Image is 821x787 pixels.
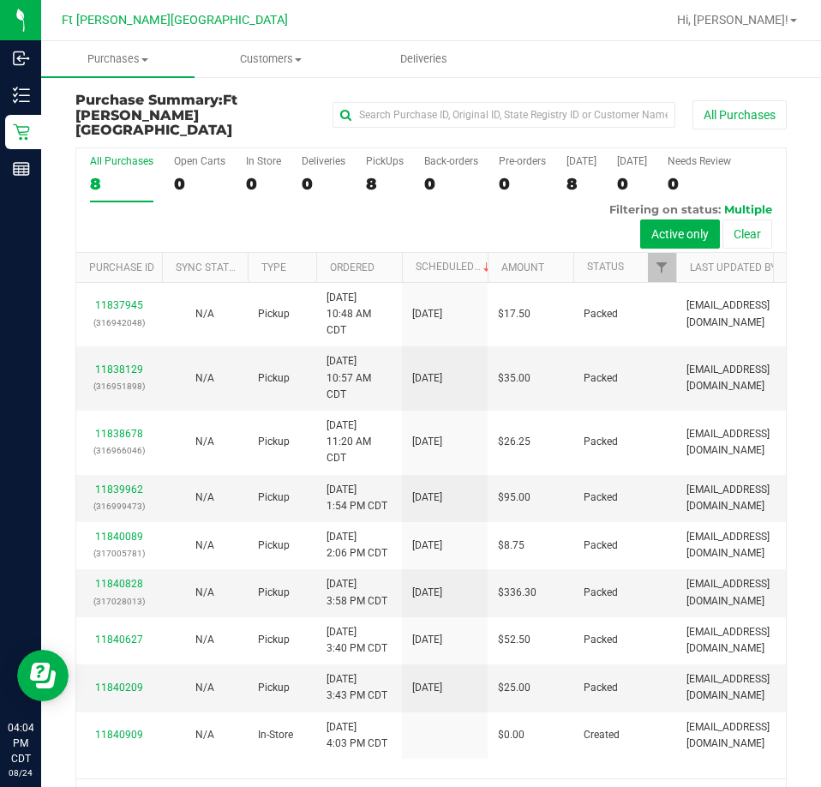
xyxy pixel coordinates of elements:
[327,624,387,657] span: [DATE] 3:40 PM CDT
[261,261,286,273] a: Type
[498,727,524,743] span: $0.00
[87,315,152,331] p: (316942048)
[176,261,242,273] a: Sync Status
[412,632,442,648] span: [DATE]
[195,634,214,646] span: Not Applicable
[87,378,152,394] p: (316951898)
[8,766,33,779] p: 08/24
[195,370,214,387] button: N/A
[75,93,313,138] h3: Purchase Summary:
[377,51,470,67] span: Deliveries
[347,41,500,77] a: Deliveries
[584,680,618,696] span: Packed
[8,720,33,766] p: 04:04 PM CDT
[258,434,290,450] span: Pickup
[95,531,143,543] a: 11840089
[722,219,772,249] button: Clear
[499,174,546,194] div: 0
[566,174,596,194] div: 8
[195,434,214,450] button: N/A
[648,253,676,282] a: Filter
[412,538,442,554] span: [DATE]
[617,174,647,194] div: 0
[195,727,214,743] button: N/A
[724,202,772,216] span: Multiple
[41,41,195,77] a: Purchases
[412,434,442,450] span: [DATE]
[17,650,69,701] iframe: Resource center
[412,680,442,696] span: [DATE]
[246,155,281,167] div: In Store
[327,418,392,467] span: [DATE] 11:20 AM CDT
[584,490,618,506] span: Packed
[692,100,787,129] button: All Purchases
[195,585,214,601] button: N/A
[677,13,788,27] span: Hi, [PERSON_NAME]!
[195,436,214,448] span: Not Applicable
[195,491,214,503] span: Not Applicable
[195,632,214,648] button: N/A
[498,434,530,450] span: $26.25
[424,155,478,167] div: Back-orders
[174,155,225,167] div: Open Carts
[584,632,618,648] span: Packed
[412,490,442,506] span: [DATE]
[174,174,225,194] div: 0
[258,680,290,696] span: Pickup
[412,306,442,322] span: [DATE]
[302,155,345,167] div: Deliveries
[195,490,214,506] button: N/A
[195,372,214,384] span: Not Applicable
[584,727,620,743] span: Created
[584,434,618,450] span: Packed
[13,160,30,177] inline-svg: Reports
[89,261,154,273] a: Purchase ID
[62,13,288,27] span: Ft [PERSON_NAME][GEOGRAPHIC_DATA]
[195,682,214,694] span: Not Applicable
[195,586,214,598] span: Not Applicable
[327,671,387,704] span: [DATE] 3:43 PM CDT
[498,680,530,696] span: $25.00
[587,261,624,273] a: Status
[13,87,30,104] inline-svg: Inventory
[424,174,478,194] div: 0
[195,41,348,77] a: Customers
[412,585,442,601] span: [DATE]
[246,174,281,194] div: 0
[258,727,293,743] span: In-Store
[258,306,290,322] span: Pickup
[75,92,237,138] span: Ft [PERSON_NAME][GEOGRAPHIC_DATA]
[13,123,30,141] inline-svg: Retail
[327,290,392,339] span: [DATE] 10:48 AM CDT
[258,585,290,601] span: Pickup
[195,680,214,696] button: N/A
[501,261,544,273] a: Amount
[498,490,530,506] span: $95.00
[302,174,345,194] div: 0
[366,174,404,194] div: 8
[327,482,387,514] span: [DATE] 1:54 PM CDT
[327,353,392,403] span: [DATE] 10:57 AM CDT
[195,51,347,67] span: Customers
[609,202,721,216] span: Filtering on status:
[95,363,143,375] a: 11838129
[90,155,153,167] div: All Purchases
[195,538,214,554] button: N/A
[95,634,143,646] a: 11840627
[617,155,647,167] div: [DATE]
[498,585,536,601] span: $336.30
[258,538,290,554] span: Pickup
[95,682,143,694] a: 11840209
[95,578,143,590] a: 11840828
[498,632,530,648] span: $52.50
[13,50,30,67] inline-svg: Inbound
[95,299,143,311] a: 11837945
[87,593,152,610] p: (317028013)
[668,155,731,167] div: Needs Review
[584,538,618,554] span: Packed
[584,585,618,601] span: Packed
[195,539,214,551] span: Not Applicable
[95,729,143,741] a: 11840909
[640,219,720,249] button: Active only
[87,545,152,562] p: (317005781)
